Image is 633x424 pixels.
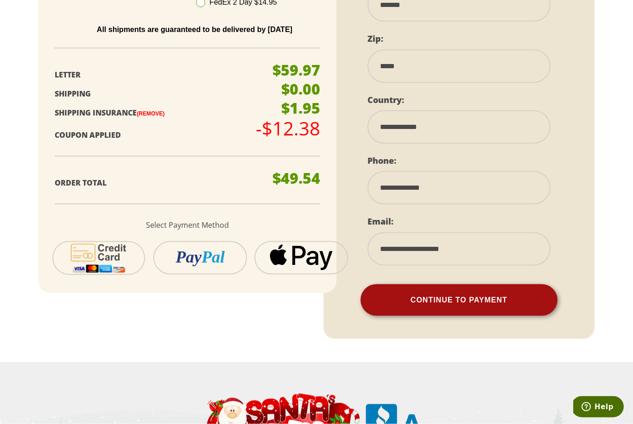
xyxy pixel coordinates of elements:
img: applepay.png [269,244,333,270]
p: All shipments are guaranteed to be delivered by [DATE] [62,26,327,34]
label: Phone: [367,155,396,166]
img: cc-icon-2.svg [65,242,133,274]
label: Zip: [367,33,383,44]
iframe: Opens a widget where you can find more information [573,396,624,419]
p: $0.00 [281,82,320,96]
p: $59.97 [272,63,320,77]
i: Pay [176,248,202,266]
i: Pal [202,248,225,266]
p: Select Payment Method [55,218,320,232]
button: PayPal [153,241,247,275]
label: Country: [367,94,404,105]
button: Continue To Payment [361,284,557,316]
p: $49.54 [272,171,320,186]
p: Shipping [55,87,274,101]
p: $1.95 [281,101,320,116]
label: Email: [367,216,393,227]
p: -$12.38 [256,119,320,138]
a: (Remove) [137,110,165,117]
p: Order Total [55,176,274,190]
p: Coupon Applied [55,128,274,142]
p: Shipping Insurance [55,106,274,120]
p: Letter [55,68,274,82]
